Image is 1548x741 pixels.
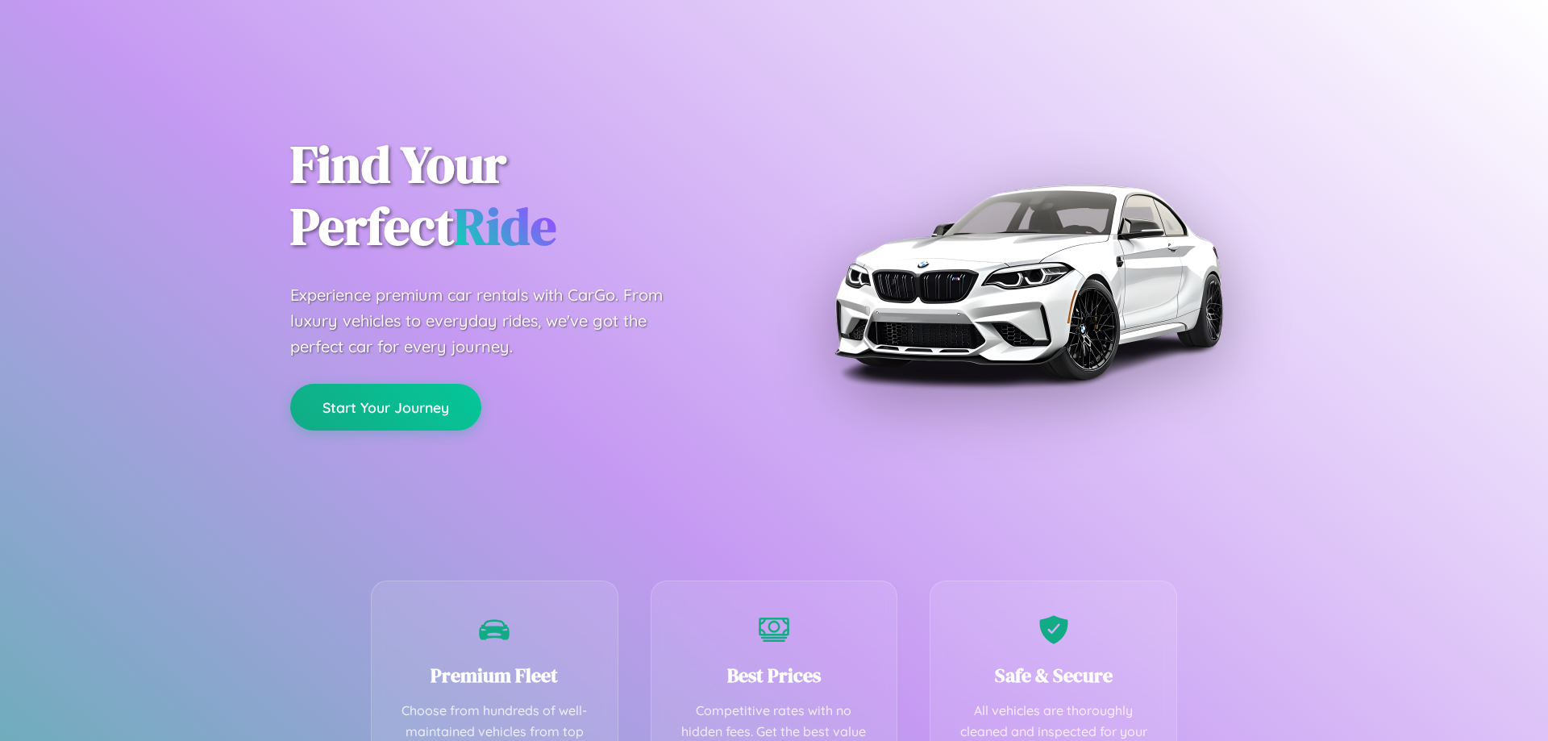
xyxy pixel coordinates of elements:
[955,662,1152,689] h3: Safe & Secure
[826,81,1230,484] img: Premium BMW car rental vehicle
[676,662,873,689] h3: Best Prices
[290,282,693,360] p: Experience premium car rentals with CarGo. From luxury vehicles to everyday rides, we've got the ...
[454,191,556,261] span: Ride
[396,662,593,689] h3: Premium Fleet
[290,384,481,431] button: Start Your Journey
[290,134,750,258] h1: Find Your Perfect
